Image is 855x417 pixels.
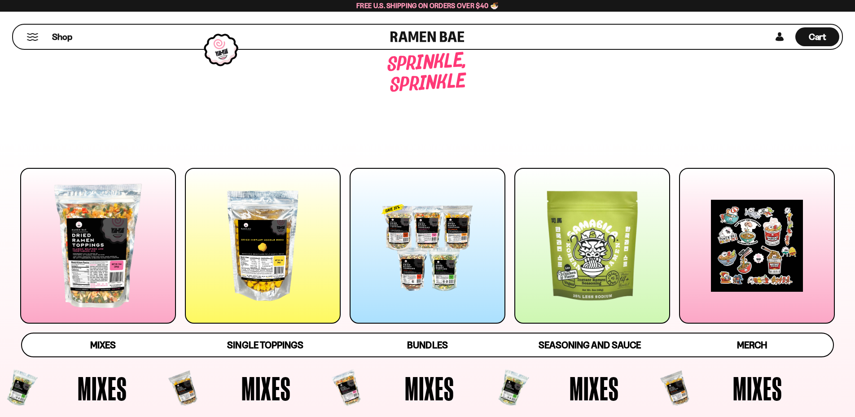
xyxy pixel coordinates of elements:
[671,334,833,356] a: Merch
[22,334,184,356] a: Mixes
[52,31,72,43] span: Shop
[539,339,640,351] span: Seasoning and Sauce
[570,372,619,405] span: Mixes
[78,372,127,405] span: Mixes
[52,27,72,46] a: Shop
[509,334,671,356] a: Seasoning and Sauce
[184,334,346,356] a: Single Toppings
[356,1,499,10] span: Free U.S. Shipping on Orders over $40 🍜
[795,25,839,49] div: Cart
[241,372,291,405] span: Mixes
[405,372,454,405] span: Mixes
[737,339,767,351] span: Merch
[733,372,782,405] span: Mixes
[90,339,116,351] span: Mixes
[809,31,826,42] span: Cart
[407,339,447,351] span: Bundles
[26,33,39,41] button: Mobile Menu Trigger
[346,334,509,356] a: Bundles
[227,339,303,351] span: Single Toppings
